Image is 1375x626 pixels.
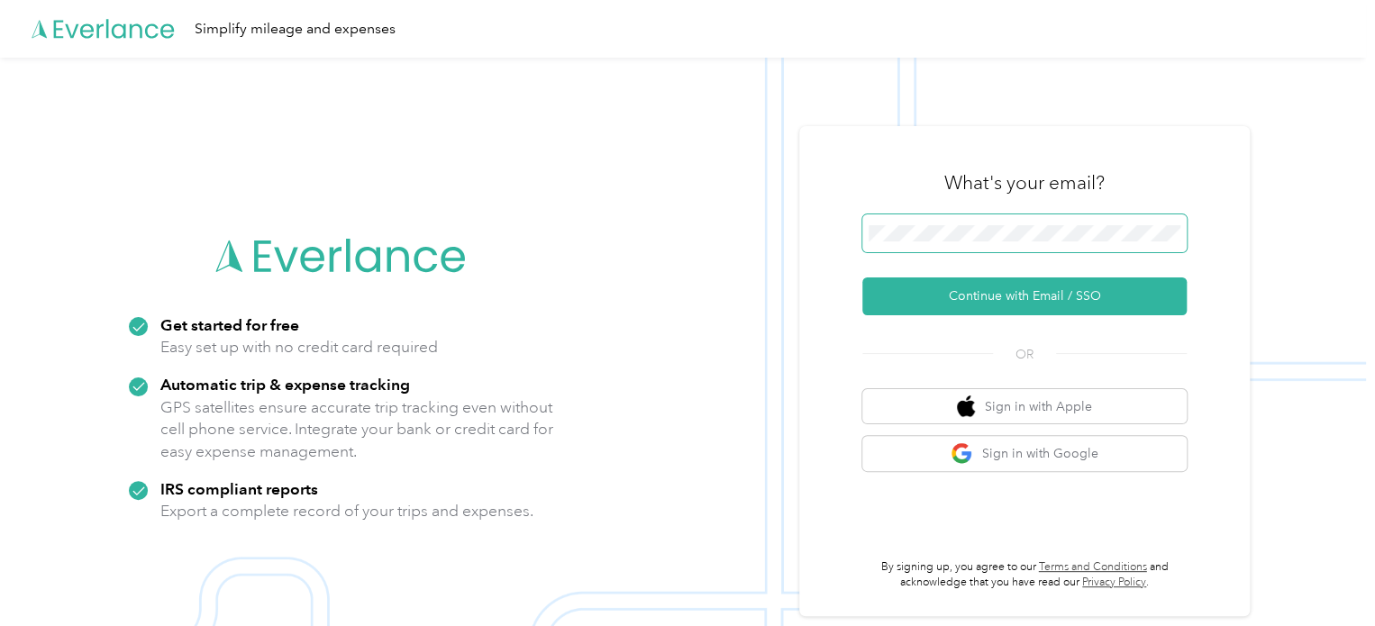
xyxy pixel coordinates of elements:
[160,479,318,498] strong: IRS compliant reports
[1082,576,1146,589] a: Privacy Policy
[1039,560,1147,574] a: Terms and Conditions
[957,395,975,418] img: apple logo
[160,500,533,522] p: Export a complete record of your trips and expenses.
[160,336,438,358] p: Easy set up with no credit card required
[993,345,1056,364] span: OR
[944,170,1105,195] h3: What's your email?
[951,442,973,465] img: google logo
[862,389,1187,424] button: apple logoSign in with Apple
[160,315,299,334] strong: Get started for free
[160,375,410,394] strong: Automatic trip & expense tracking
[862,277,1187,315] button: Continue with Email / SSO
[195,18,396,41] div: Simplify mileage and expenses
[160,396,554,463] p: GPS satellites ensure accurate trip tracking even without cell phone service. Integrate your bank...
[862,559,1187,591] p: By signing up, you agree to our and acknowledge that you have read our .
[862,436,1187,471] button: google logoSign in with Google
